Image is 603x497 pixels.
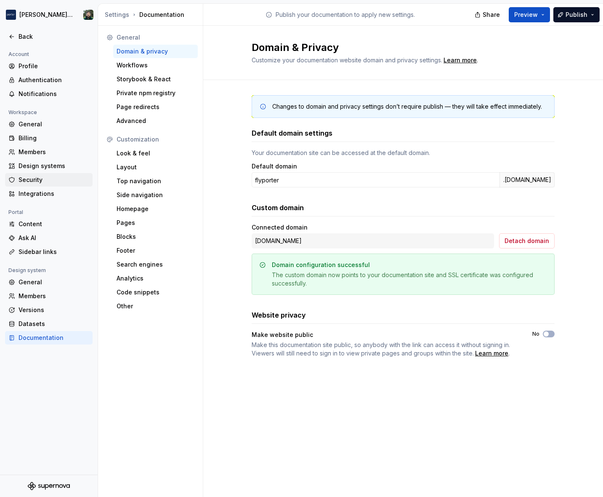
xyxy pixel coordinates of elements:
p: Publish your documentation to apply new settings. [276,11,415,19]
a: Members [5,289,93,303]
span: Make this documentation site public, so anybody with the link can access it without signing in. V... [252,341,510,357]
a: Other [113,299,198,313]
div: Billing [19,134,89,142]
div: Back [19,32,89,41]
a: Homepage [113,202,198,216]
h2: Domain & Privacy [252,41,545,54]
a: Blocks [113,230,198,243]
h3: Custom domain [252,203,304,213]
a: Notifications [5,87,93,101]
div: Datasets [19,320,89,328]
div: Ask AI [19,234,89,242]
a: Look & feel [113,147,198,160]
a: Back [5,30,93,43]
div: Workspace [5,107,40,118]
span: Detach domain [505,237,549,245]
div: Connected domain [252,223,494,232]
a: Domain & privacy [113,45,198,58]
div: The custom domain now points to your documentation site and SSL certificate was configured succes... [272,271,547,288]
a: Side navigation [113,188,198,202]
h3: Website privacy [252,310,306,320]
a: Layout [113,160,198,174]
div: [DOMAIN_NAME] [252,233,494,248]
a: Content [5,217,93,231]
div: Top navigation [117,177,194,185]
span: Customize your documentation website domain and privacy settings. [252,56,442,64]
a: Learn more [475,349,508,358]
div: Notifications [19,90,89,98]
a: Learn more [444,56,477,64]
a: Analytics [113,272,198,285]
div: Make website public [252,331,517,339]
a: Pages [113,216,198,230]
a: Authentication [5,73,93,87]
button: [PERSON_NAME] AirlinesAndlei Lisboa [2,5,96,24]
div: Layout [117,163,194,171]
div: Private npm registry [117,89,194,97]
div: General [117,33,194,42]
span: . [252,341,517,358]
a: Profile [5,59,93,73]
span: Preview [514,11,538,19]
div: .[DOMAIN_NAME] [499,172,555,187]
div: Footer [117,246,194,255]
div: Other [117,302,194,310]
button: Publish [553,7,600,22]
button: Share [470,7,505,22]
a: Page redirects [113,100,198,114]
button: Settings [105,11,129,19]
div: Domain & privacy [117,47,194,56]
a: Security [5,173,93,187]
a: Top navigation [113,174,198,188]
div: Design systems [19,162,89,170]
div: Content [19,220,89,228]
a: Members [5,145,93,159]
div: Side navigation [117,191,194,199]
span: Publish [566,11,587,19]
a: Design systems [5,159,93,173]
div: Look & feel [117,149,194,158]
svg: Supernova Logo [28,482,70,490]
div: Security [19,176,89,184]
div: [PERSON_NAME] Airlines [19,11,73,19]
span: . [442,57,478,64]
a: Code snippets [113,286,198,299]
div: Sidebar links [19,248,89,256]
div: Pages [117,219,194,227]
a: Advanced [113,114,198,128]
button: Preview [509,7,550,22]
div: Integrations [19,190,89,198]
a: General [5,118,93,131]
div: Blocks [117,232,194,241]
a: Datasets [5,317,93,331]
div: Advanced [117,117,194,125]
label: No [532,331,539,337]
div: Design system [5,265,49,275]
a: Footer [113,244,198,257]
div: Members [19,292,89,300]
a: Storybook & React [113,72,198,86]
a: Search engines [113,258,198,271]
div: Page redirects [117,103,194,111]
div: Authentication [19,76,89,84]
div: Your documentation site can be accessed at the default domain. [252,149,555,157]
div: Storybook & React [117,75,194,83]
button: Detach domain [499,233,555,248]
div: Customization [117,135,194,144]
a: Private npm registry [113,86,198,100]
div: Homepage [117,205,194,213]
div: Analytics [117,274,194,283]
a: Ask AI [5,231,93,245]
h3: Default domain settings [252,128,332,138]
div: Profile [19,62,89,70]
a: Versions [5,303,93,317]
a: General [5,275,93,289]
div: Code snippets [117,288,194,297]
div: Domain configuration successful [272,261,370,269]
div: Changes to domain and privacy settings don’t require publish — they will take effect immediately. [272,102,542,111]
img: f0306bc8-3074-41fb-b11c-7d2e8671d5eb.png [6,10,16,20]
div: Versions [19,306,89,314]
